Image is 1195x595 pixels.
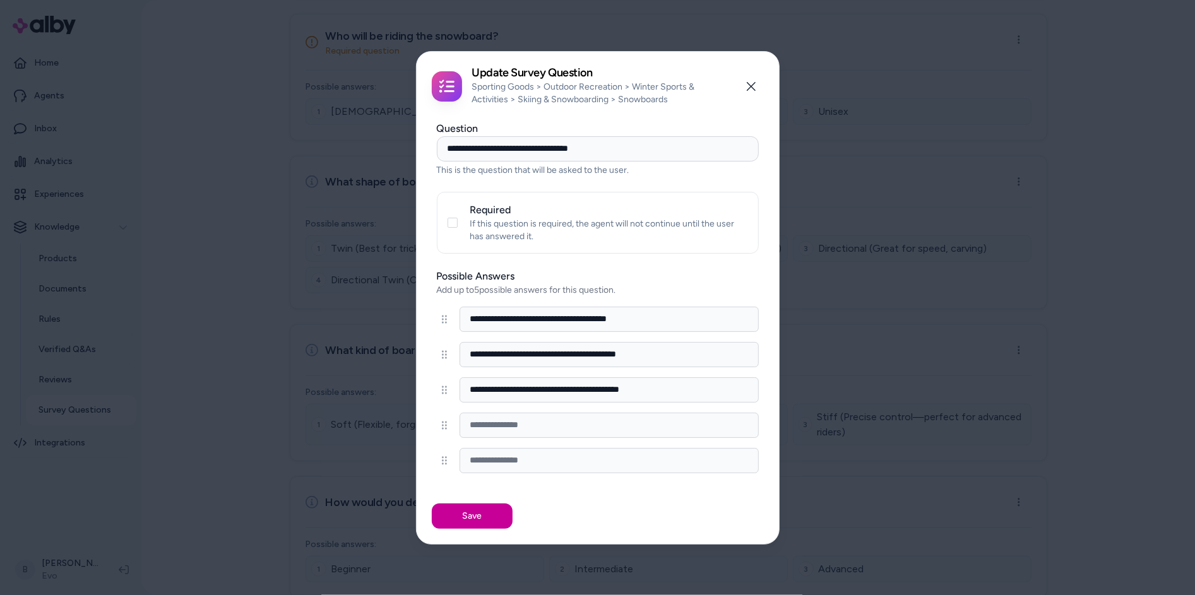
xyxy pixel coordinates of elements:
label: Required [470,204,511,216]
p: Add up to 5 possible answers for this question. [437,284,759,297]
label: Possible Answers [437,269,759,284]
p: If this question is required, the agent will not continue until the user has answered it. [470,218,748,243]
p: Sporting Goods > Outdoor Recreation > Winter Sports & Activities > Skiing & Snowboarding > Snowbo... [472,81,723,106]
label: Question [437,122,479,134]
button: Save [432,504,513,529]
p: This is the question that will be asked to the user. [437,164,759,177]
h2: Update Survey Question [472,67,723,78]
